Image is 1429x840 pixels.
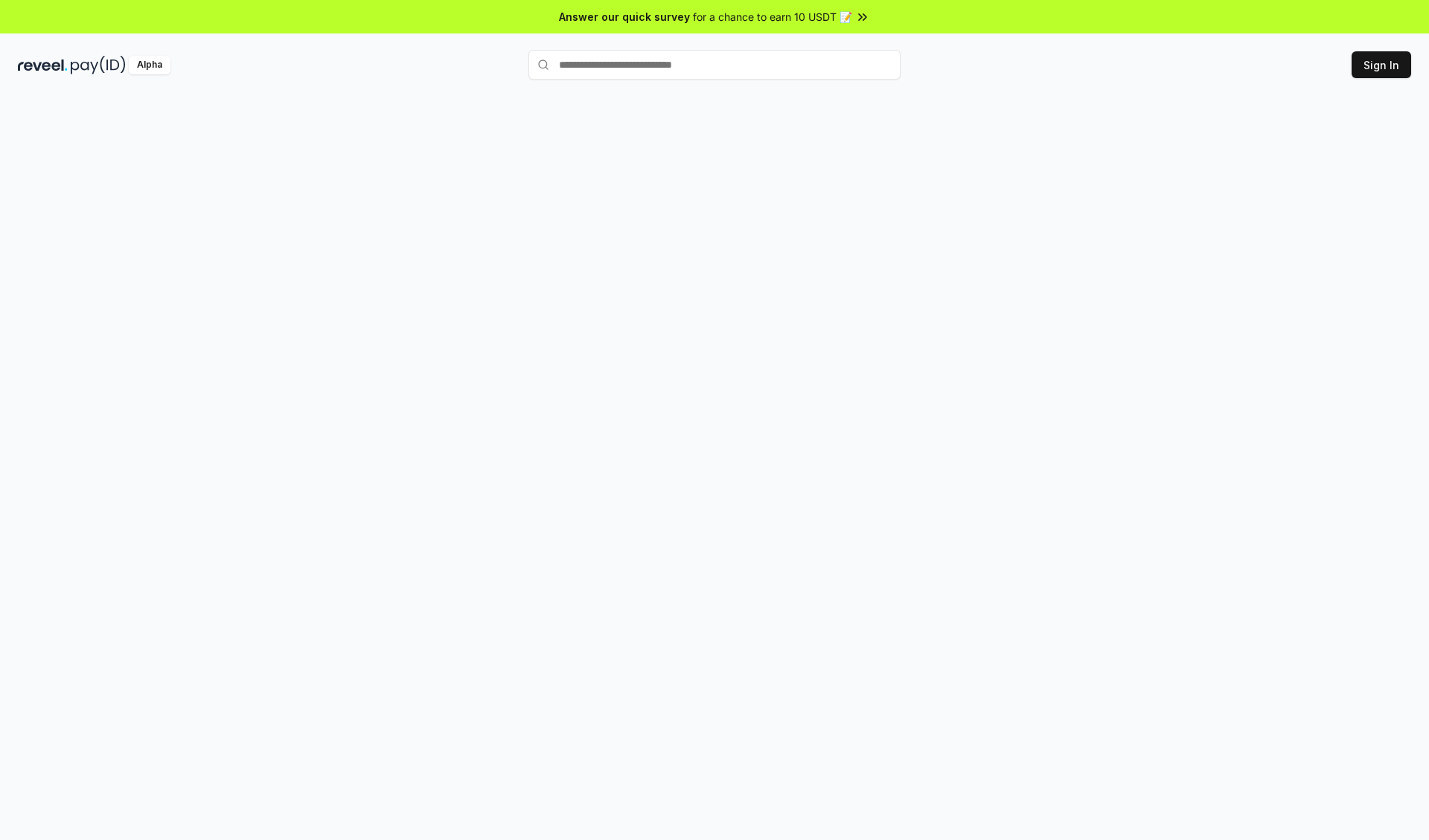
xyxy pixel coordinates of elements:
img: reveel_dark [18,56,68,74]
span: Answer our quick survey [559,9,690,25]
img: pay_id [71,56,126,74]
span: for a chance to earn 10 USDT 📝 [693,9,852,25]
div: Alpha [129,56,170,74]
button: Sign In [1352,51,1411,78]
